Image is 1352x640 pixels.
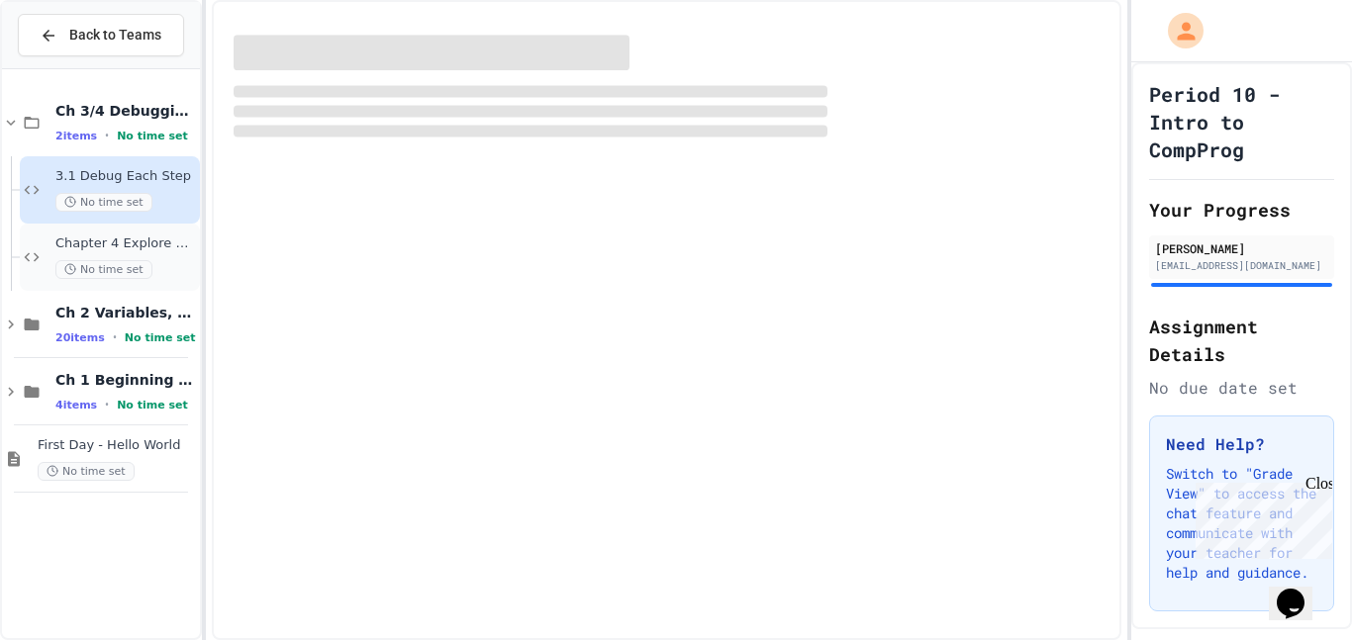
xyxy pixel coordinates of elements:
span: No time set [38,462,135,481]
h2: Assignment Details [1149,313,1334,368]
div: My Account [1147,8,1208,53]
span: • [105,397,109,412]
iframe: chat widget [1269,561,1332,620]
span: Ch 1 Beginning in CS [55,371,196,389]
span: • [105,128,109,143]
div: [PERSON_NAME] [1155,239,1328,257]
span: 3.1 Debug Each Step [55,168,196,185]
span: Ch 3/4 Debugging/Modules [55,102,196,120]
span: No time set [117,399,188,411]
p: Switch to "Grade View" to access the chat feature and communicate with your teacher for help and ... [1166,464,1317,583]
span: No time set [125,331,196,344]
h2: Your Progress [1149,196,1334,224]
span: 20 items [55,331,105,344]
div: [EMAIL_ADDRESS][DOMAIN_NAME] [1155,258,1328,273]
span: • [113,329,117,345]
span: Back to Teams [69,25,161,46]
h1: Period 10 - Intro to CompProg [1149,80,1334,163]
span: 4 items [55,399,97,411]
span: No time set [55,193,152,212]
span: First Day - Hello World [38,437,196,454]
span: No time set [117,130,188,142]
h3: Need Help? [1166,432,1317,456]
span: 2 items [55,130,97,142]
span: No time set [55,260,152,279]
span: Chapter 4 Explore Program [55,235,196,252]
div: No due date set [1149,376,1334,400]
span: Ch 2 Variables, Statements & Expressions [55,304,196,321]
div: Chat with us now!Close [8,8,137,126]
iframe: chat widget [1188,475,1332,559]
button: Back to Teams [18,14,184,56]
